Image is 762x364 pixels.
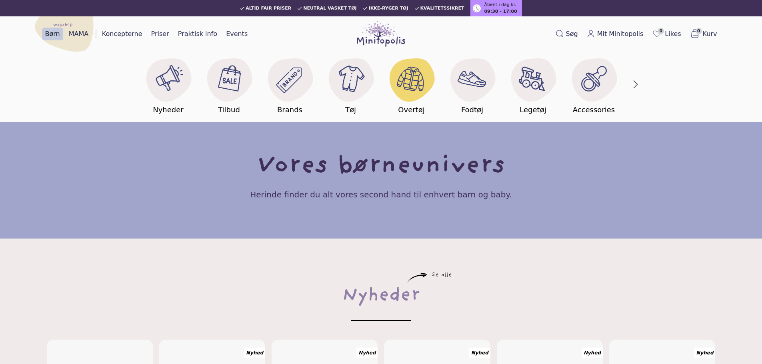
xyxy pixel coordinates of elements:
[582,348,603,358] div: Nyhed
[246,6,291,11] span: Altid fair priser
[503,53,564,115] a: Legetøj
[649,27,684,41] a: 0Likes
[696,28,702,34] span: 0
[469,348,490,358] div: Nyhed
[564,53,624,115] a: Accessories
[356,348,378,358] div: Nyhed
[687,27,720,41] button: 0Kurv
[369,6,408,11] span: Ikke-ryger tøj
[257,154,505,179] h1: Vores børneunivers
[566,29,578,39] span: Søg
[42,28,63,40] a: Børn
[484,8,517,15] span: 09:30 - 17:00
[484,2,516,8] span: Åbent i dag kl.
[223,28,251,40] a: Events
[148,28,172,40] a: Priser
[175,28,220,40] a: Praktisk info
[342,283,420,309] div: Nyheder
[703,29,717,39] span: Kurv
[520,104,546,115] h5: Legetøj
[442,53,503,115] a: Fodtøj
[260,53,320,115] a: Brands
[99,28,146,40] a: Koncepterne
[597,29,644,39] span: Mit Minitopolis
[218,104,240,115] h5: Tilbud
[138,53,199,115] a: Nyheder
[250,189,512,200] h4: Herinde finder du alt vores second hand til enhvert barn og baby.
[244,348,265,358] div: Nyhed
[658,28,664,34] span: 0
[357,21,406,47] img: Minitopolis logo
[665,29,681,39] span: Likes
[320,53,381,115] a: Tøj
[345,104,356,115] h5: Tøj
[153,104,184,115] h5: Nyheder
[461,104,483,115] h5: Fodtøj
[277,104,302,115] h5: Brands
[694,348,715,358] div: Nyhed
[66,28,92,40] a: MAMA
[552,28,581,40] button: Søg
[573,104,615,115] h5: Accessories
[398,104,424,115] h5: Overtøj
[381,53,442,115] a: Overtøj
[432,273,452,278] a: Se alle
[303,6,357,11] span: Neutral vasket tøj
[584,28,647,40] a: Mit Minitopolis
[199,53,260,115] a: Tilbud
[420,6,464,11] span: Kvalitetssikret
